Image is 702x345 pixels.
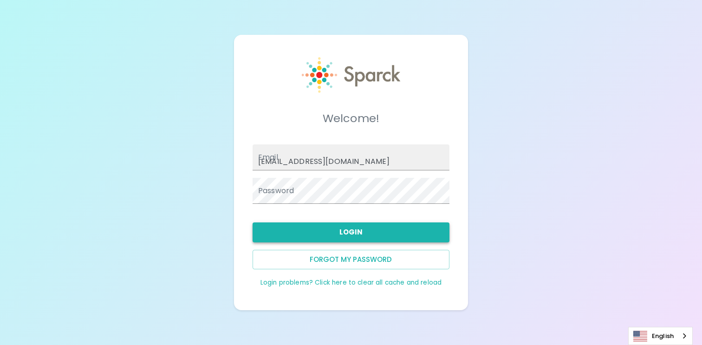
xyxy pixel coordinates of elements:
h5: Welcome! [253,111,449,126]
img: Sparck logo [302,57,400,93]
a: English [629,327,692,345]
aside: Language selected: English [628,327,693,345]
div: Language [628,327,693,345]
button: Login [253,222,449,242]
button: Forgot my password [253,250,449,269]
a: Login problems? Click here to clear all cache and reload [260,278,442,287]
